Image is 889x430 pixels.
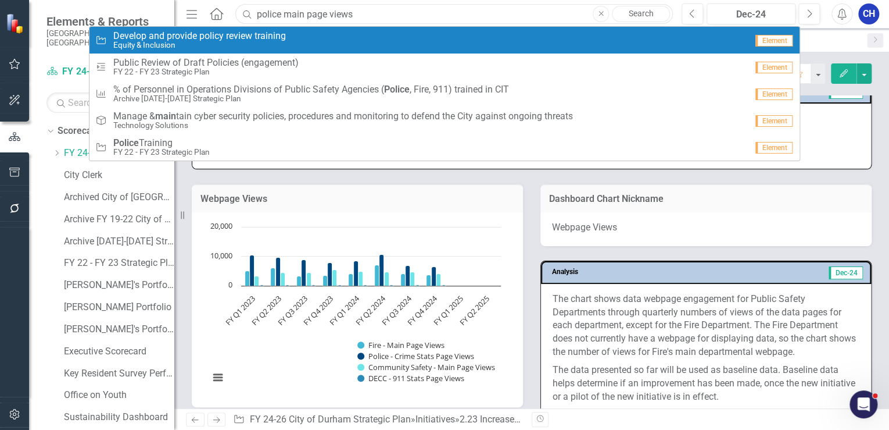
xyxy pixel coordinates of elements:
small: Equity & Inclusion [113,41,285,49]
input: Search ClearPoint... [235,4,673,24]
span: Public Review of Draft Policies (engagement) [113,58,298,68]
path: FY Q2 2024, 10,572. Police - Crime Stats Page Views. [379,254,384,286]
span: Develop and provide policy review training [113,31,285,41]
div: Chart. Highcharts interactive chart. [203,221,511,396]
path: FY Q3 2023, 4,428. Community Safety - Main Page Views. [307,272,311,286]
a: Office on Youth [64,389,174,402]
a: [PERSON_NAME]'s Portfolio [64,279,174,292]
path: FY Q4 2024, 4,000. Community Safety - Main Page Views. [436,273,441,286]
a: Archive [DATE]-[DATE] Strategic Plan [64,235,174,248]
span: Element [755,115,793,127]
h3: Analysis [552,268,684,276]
path: FY Q1 2024, 323. DECC - 911 Stats Page Views. [363,285,368,286]
svg: Interactive chart [203,221,507,396]
path: FY Q4 2023, 7,774. Police - Crime Stats Page Views. [328,262,332,286]
path: FY Q3 2023, 8,908. Police - Crime Stats Page Views. [302,260,306,286]
small: Archive [DATE]-[DATE] Strategic Plan [113,94,508,103]
a: Initiatives [415,414,455,425]
span: Element [755,142,793,154]
a: FY 24-26 City of Durham Strategic Plan [64,147,174,160]
path: FY Q4 2023, 270. DECC - 911 Stats Page Views. [338,285,342,286]
a: FY 24-26 City of Durham Strategic Plan [250,414,411,425]
path: FY Q1 2024, 4,086. Fire - Main Page Views. [349,273,353,286]
span: Elements & Reports [46,15,163,29]
a: Manage &maintain cyber security policies, procedures and monitoring to defend the City against on... [89,107,800,134]
a: [PERSON_NAME] Portfolio [64,301,174,314]
span: Element [755,88,793,100]
span: Dec-24 [829,266,863,279]
a: FY 24-26 City of Durham Strategic Plan [46,65,163,79]
iframe: Intercom live chat [849,390,877,418]
small: [GEOGRAPHIC_DATA], [GEOGRAPHIC_DATA] [46,29,163,48]
h3: Dashboard Chart Nickname [549,194,863,204]
path: FY Q1 2024, 4,820. Community Safety - Main Page Views. [359,271,363,286]
div: » » [233,413,522,427]
text: FY Q4 2023 [301,293,335,328]
path: FY Q1 2023, 351. DECC - 911 Stats Page Views. [260,285,264,286]
g: Police - Crime Stats Page Views, bar series 2 of 4 with 10 bars. [250,227,489,286]
a: Search [612,6,670,22]
a: City Clerk [64,169,174,182]
a: Develop and provide policy review trainingEquity & InclusionElement [89,27,800,54]
a: % of Personnel in Operations Divisions of Public Safety Agencies (Police, Fire, 911) trained in C... [89,80,800,107]
a: [PERSON_NAME]'s Portfolio [64,323,174,336]
path: FY Q2 2023, 9,542. Police - Crime Stats Page Views. [276,257,281,286]
input: Search Below... [46,93,163,113]
path: FY Q4 2023, 3,423. Fire - Main Page Views. [323,275,328,286]
text: 0 [228,279,232,290]
a: FY 22 - FY 23 Strategic Plan [64,257,174,270]
span: Training [113,138,209,148]
text: FY Q2 2024 [353,293,388,327]
path: FY Q2 2023, 6,128. Fire - Main Page Views. [271,268,275,286]
path: FY Q4 2023, 5,424. Community Safety - Main Page Views. [332,269,337,286]
text: FY Q2 2025 [457,293,492,328]
small: FY 22 - FY 23 Strategic Plan [113,67,298,76]
path: FY Q1 2023, 10,394. Police - Crime Stats Page Views. [250,255,254,286]
span: Webpage Views [552,222,617,233]
button: Dec-24 [707,3,795,24]
small: Technology Solutions [113,121,572,130]
text: FY Q1 2024 [327,293,361,327]
button: Show Community Safety - Main Page Views [357,362,496,372]
path: FY Q2 2024, 7,044. Fire - Main Page Views. [375,265,379,286]
path: FY Q4 2024, 3,705. Fire - Main Page Views. [426,275,431,286]
small: FY 22 - FY 23 Strategic Plan [113,148,209,157]
text: 20,000 [210,221,232,231]
span: Manage & tain cyber security policies, procedures and monitoring to defend the City against ongoi... [113,111,572,122]
path: FY Q2 2024, 4,581. Community Safety - Main Page Views. [385,272,389,286]
path: FY Q1 2023, 5,025. Fire - Main Page Views. [245,271,250,286]
text: 10,000 [210,250,232,261]
text: FY Q3 2024 [379,293,414,327]
a: Executive Scorecard [64,345,174,358]
path: FY Q3 2023, 3,263. Fire - Main Page Views. [297,276,302,286]
text: FY Q1 2023 [223,293,257,328]
a: TrainingFY 22 - FY 23 Strategic PlanElement [89,134,800,161]
strong: main [155,111,175,122]
path: FY Q3 2024, 4,054. Fire - Main Page Views. [401,273,406,286]
button: Show Fire - Main Page Views [357,340,446,350]
path: FY Q2 2023, 4,531. Community Safety - Main Page Views. [281,272,285,286]
a: Key Resident Survey Performance Scorecard [64,367,174,381]
h3: Webpage Views [200,194,514,204]
path: FY Q2 2023, 255. DECC - 911 Stats Page Views. [285,285,290,286]
a: Sustainability Dashboard [64,411,174,424]
p: The chart shows data webpage engagement for Public Safety Departments through quarterly numbers o... [553,293,859,361]
span: Element [755,62,793,73]
path: FY Q3 2024, 4,585. Community Safety - Main Page Views. [410,272,415,286]
a: Archive FY 19-22 City of Durham Strategic Plan [64,213,174,226]
div: Dec-24 [711,8,791,22]
path: FY Q2 2024, 378. DECC - 911 Stats Page Views. [389,285,394,286]
button: Show Police - Crime Stats Page Views [357,351,475,361]
button: CH [858,3,879,24]
button: View chart menu, Chart [210,369,226,386]
text: FY Q4 2024 [405,293,439,327]
path: FY Q3 2023, 221. DECC - 911 Stats Page Views. [311,285,316,286]
text: FY Q2 2023 [249,293,284,328]
a: Scorecards [58,125,105,138]
button: Show DECC - 911 Stats Page Views [357,373,466,383]
path: FY Q4 2024, 249. DECC - 911 Stats Page Views. [442,285,446,286]
img: ClearPoint Strategy [6,13,26,34]
text: FY Q1 2025 [431,293,465,328]
span: % of Personnel in Operations Divisions of Public Safety Agencies ( , Fire, 911) trained in CIT [113,84,508,95]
